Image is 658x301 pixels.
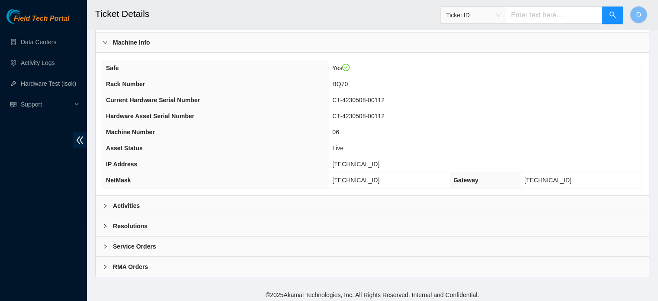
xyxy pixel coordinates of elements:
[6,9,44,24] img: Akamai Technologies
[332,129,339,136] span: 06
[609,11,616,19] span: search
[103,203,108,208] span: right
[103,264,108,269] span: right
[21,80,76,87] a: Hardware Test (isok)
[332,81,348,87] span: BQ70
[602,6,623,24] button: search
[6,16,69,27] a: Akamai TechnologiesField Tech Portal
[332,97,385,104] span: CT-4230508-00112
[73,132,87,148] span: double-left
[103,223,108,229] span: right
[113,262,148,272] b: RMA Orders
[332,65,350,71] span: Yes
[14,15,69,23] span: Field Tech Portal
[453,177,478,184] span: Gateway
[96,236,649,256] div: Service Orders
[96,196,649,216] div: Activities
[103,40,108,45] span: right
[21,59,55,66] a: Activity Logs
[106,81,145,87] span: Rack Number
[630,6,647,23] button: D
[113,242,156,251] b: Service Orders
[10,101,16,107] span: read
[332,145,343,152] span: Live
[106,97,200,104] span: Current Hardware Serial Number
[113,201,140,210] b: Activities
[21,96,72,113] span: Support
[636,10,641,20] span: D
[332,161,379,168] span: [TECHNICAL_ID]
[96,32,649,52] div: Machine Info
[106,177,131,184] span: NetMask
[106,145,143,152] span: Asset Status
[332,177,379,184] span: [TECHNICAL_ID]
[113,221,148,231] b: Resolutions
[106,65,119,71] span: Safe
[103,244,108,249] span: right
[106,113,194,120] span: Hardware Asset Serial Number
[96,257,649,277] div: RMA Orders
[113,38,150,47] b: Machine Info
[96,216,649,236] div: Resolutions
[21,39,56,45] a: Data Centers
[106,129,155,136] span: Machine Number
[342,64,350,71] span: check-circle
[332,113,385,120] span: CT-4230508-00112
[524,177,571,184] span: [TECHNICAL_ID]
[446,9,501,22] span: Ticket ID
[106,161,137,168] span: IP Address
[506,6,603,24] input: Enter text here...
